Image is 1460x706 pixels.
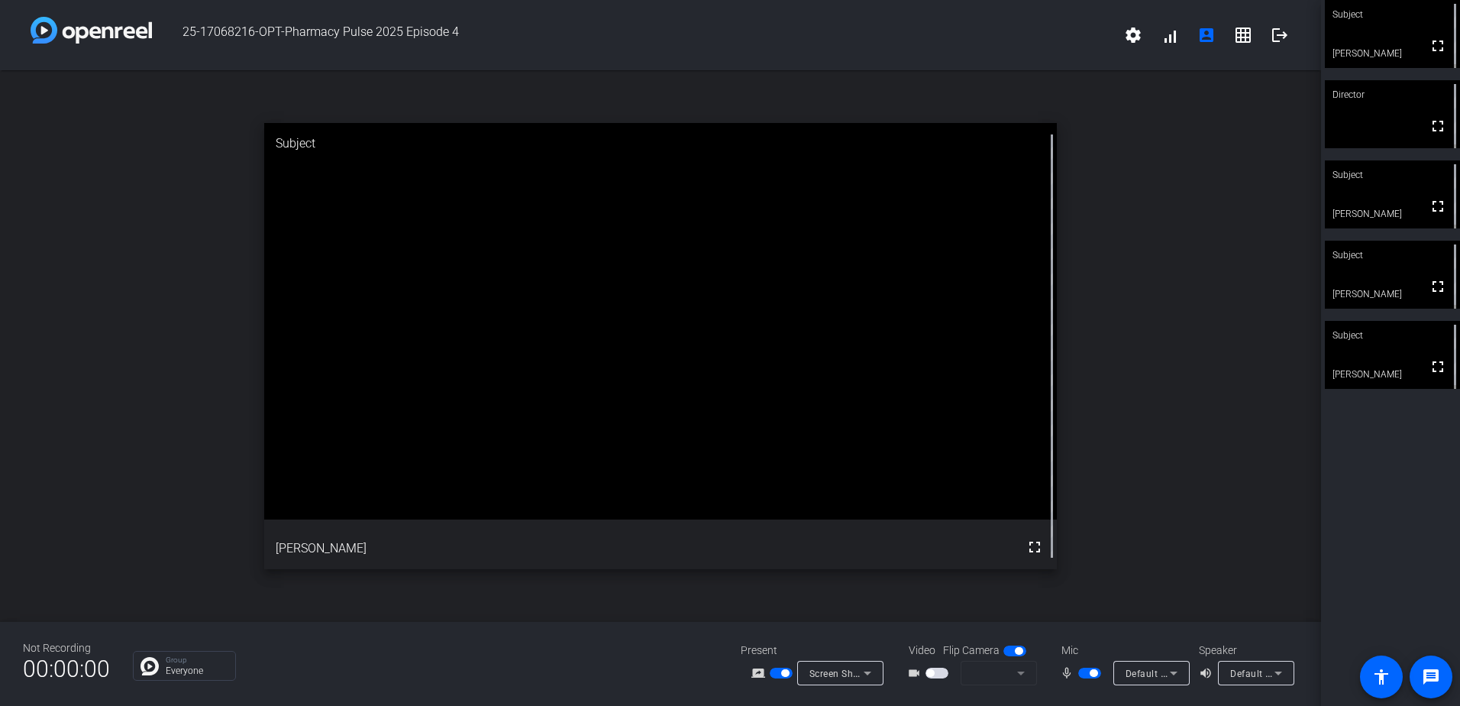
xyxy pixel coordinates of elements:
[1234,26,1252,44] mat-icon: grid_on
[1325,80,1460,109] div: Director
[1199,664,1217,682] mat-icon: volume_up
[1060,664,1078,682] mat-icon: mic_none
[1124,26,1142,44] mat-icon: settings
[1325,160,1460,189] div: Subject
[1126,667,1453,679] span: Default - Microphone Array (Intel® Smart Sound Technology (Intel® SST))
[31,17,152,44] img: white-gradient.svg
[166,666,228,675] p: Everyone
[943,643,1000,659] span: Flip Camera
[1429,117,1447,135] mat-icon: fullscreen
[1429,358,1447,376] mat-icon: fullscreen
[1372,668,1391,686] mat-icon: accessibility
[152,17,1115,53] span: 25-17068216-OPT-Pharmacy Pulse 2025 Episode 4
[1271,26,1289,44] mat-icon: logout
[1429,197,1447,215] mat-icon: fullscreen
[264,123,1057,164] div: Subject
[1325,241,1460,270] div: Subject
[1230,667,1443,679] span: Default - HP P27h G5 -2 (Intel(R) Display Audio)
[1026,538,1044,556] mat-icon: fullscreen
[1429,277,1447,296] mat-icon: fullscreen
[23,640,110,656] div: Not Recording
[1046,643,1199,659] div: Mic
[741,643,893,659] div: Present
[141,657,159,675] img: Chat Icon
[23,650,110,688] span: 00:00:00
[166,656,228,664] p: Group
[1429,37,1447,55] mat-icon: fullscreen
[907,664,925,682] mat-icon: videocam_outline
[1197,26,1216,44] mat-icon: account_box
[809,667,877,679] span: Screen Sharing
[1199,643,1290,659] div: Speaker
[1152,17,1188,53] button: signal_cellular_alt
[1422,668,1440,686] mat-icon: message
[909,643,935,659] span: Video
[751,664,770,682] mat-icon: screen_share_outline
[1325,321,1460,350] div: Subject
